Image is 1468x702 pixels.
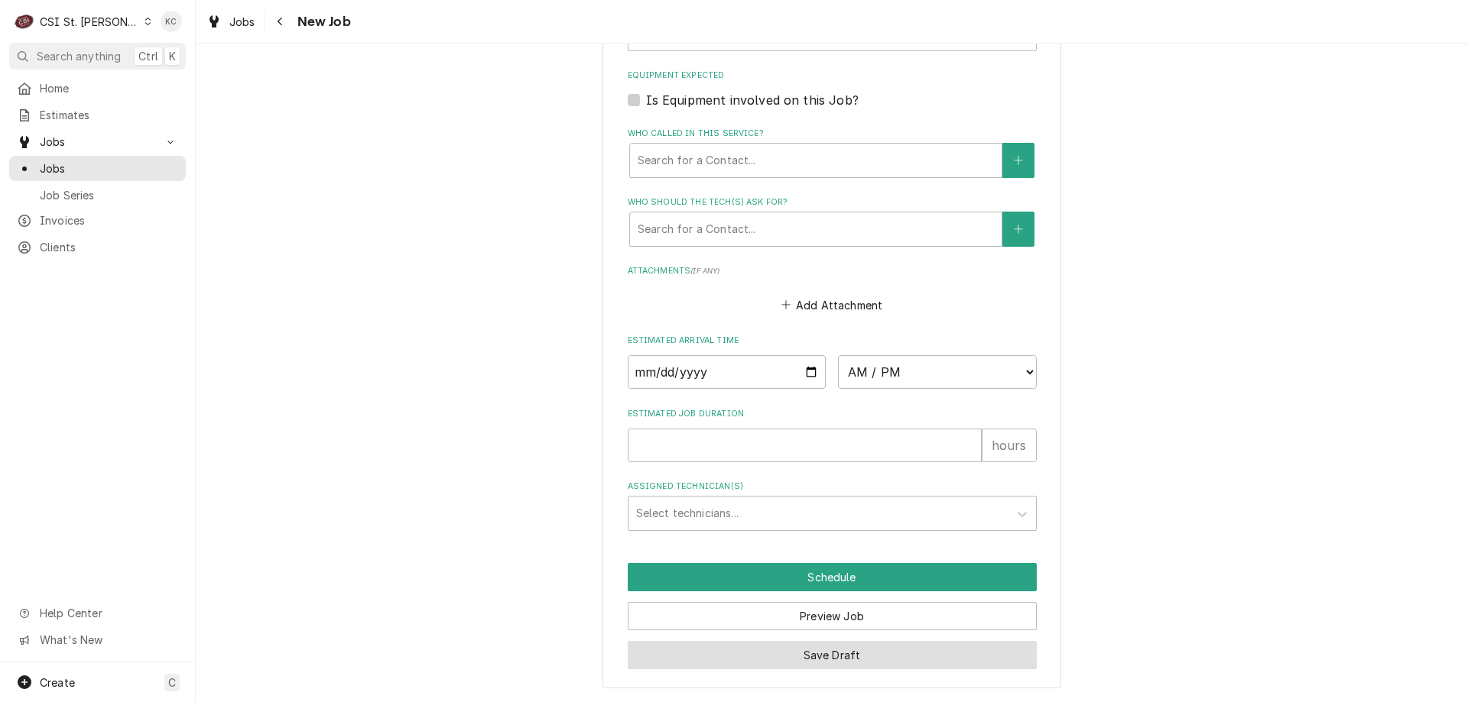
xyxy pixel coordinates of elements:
[138,48,158,64] span: Ctrl
[1002,143,1034,178] button: Create New Contact
[9,235,186,260] a: Clients
[628,480,1037,530] div: Assigned Technician(s)
[40,676,75,689] span: Create
[628,265,1037,277] label: Attachments
[628,70,1037,108] div: Equipment Expected
[628,641,1037,669] button: Save Draft
[982,429,1037,462] div: hours
[229,14,255,30] span: Jobs
[778,294,885,315] button: Add Attachment
[14,11,35,32] div: CSI St. Louis's Avatar
[40,605,177,621] span: Help Center
[628,128,1037,177] div: Who called in this service?
[628,408,1037,420] label: Estimated Job Duration
[14,11,35,32] div: C
[646,91,859,109] label: Is Equipment involved on this Job?
[1014,224,1023,235] svg: Create New Contact
[9,43,186,70] button: Search anythingCtrlK
[9,76,186,101] a: Home
[628,563,1037,669] div: Button Group
[628,563,1037,591] button: Schedule
[9,156,186,181] a: Jobs
[1014,155,1023,166] svg: Create New Contact
[838,355,1037,389] select: Time Select
[9,208,186,233] a: Invoices
[628,591,1037,630] div: Button Group Row
[628,196,1037,209] label: Who should the tech(s) ask for?
[40,632,177,648] span: What's New
[40,160,178,176] span: Jobs
[628,196,1037,246] div: Who should the tech(s) ask for?
[169,48,176,64] span: K
[628,563,1037,591] div: Button Group Row
[40,239,178,255] span: Clients
[268,9,293,34] button: Navigate back
[628,70,1037,82] label: Equipment Expected
[1002,212,1034,247] button: Create New Contact
[161,11,182,32] div: KC
[40,14,139,30] div: CSI St. [PERSON_NAME]
[628,355,827,389] input: Date
[628,265,1037,315] div: Attachments
[40,212,178,228] span: Invoices
[40,134,155,150] span: Jobs
[9,183,186,208] a: Job Series
[9,627,186,652] a: Go to What's New
[628,602,1037,630] button: Preview Job
[628,335,1037,347] label: Estimated Arrival Time
[9,600,186,626] a: Go to Help Center
[40,107,178,123] span: Estimates
[293,11,351,32] span: New Job
[628,630,1037,669] div: Button Group Row
[9,102,186,128] a: Estimates
[628,480,1037,493] label: Assigned Technician(s)
[690,267,719,275] span: ( if any )
[628,335,1037,389] div: Estimated Arrival Time
[37,48,121,64] span: Search anything
[40,80,178,96] span: Home
[161,11,182,32] div: Kelly Christen's Avatar
[168,675,176,691] span: C
[9,129,186,154] a: Go to Jobs
[200,9,261,34] a: Jobs
[628,408,1037,462] div: Estimated Job Duration
[40,187,178,203] span: Job Series
[628,128,1037,140] label: Who called in this service?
